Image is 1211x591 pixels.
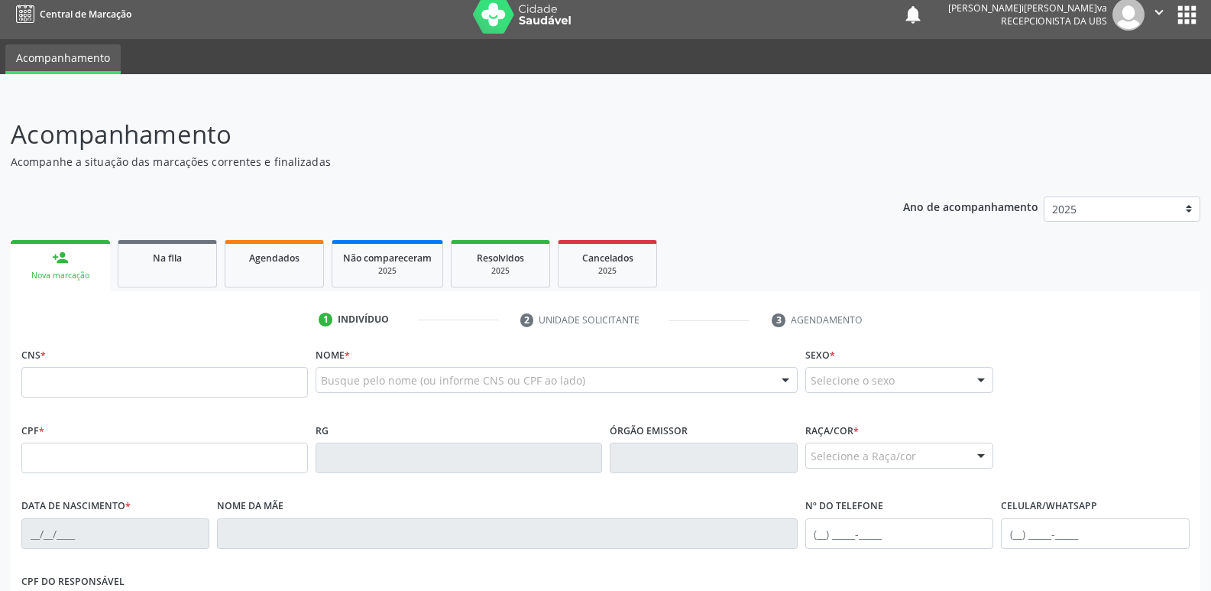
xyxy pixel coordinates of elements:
[319,313,332,326] div: 1
[52,249,69,266] div: person_add
[40,8,131,21] span: Central de Marcação
[321,372,585,388] span: Busque pelo nome (ou informe CNS ou CPF ao lado)
[903,196,1038,216] p: Ano de acompanhamento
[902,4,924,25] button: notifications
[343,252,432,265] span: Não compareceram
[1001,495,1097,518] label: Celular/WhatsApp
[1174,2,1200,28] button: apps
[21,270,99,281] div: Nova marcação
[811,448,916,464] span: Selecione a Raça/cor
[21,518,209,549] input: __/__/____
[5,44,121,74] a: Acompanhamento
[21,343,46,367] label: CNS
[811,372,895,388] span: Selecione o sexo
[948,2,1107,15] div: [PERSON_NAME]i[PERSON_NAME]va
[477,252,524,265] span: Resolvidos
[462,265,539,277] div: 2025
[316,419,329,443] label: RG
[805,419,859,443] label: Raça/cor
[21,495,131,518] label: Data de nascimento
[11,2,131,27] a: Central de Marcação
[153,252,182,265] span: Na fila
[217,495,283,518] label: Nome da mãe
[582,252,633,265] span: Cancelados
[610,419,688,443] label: Órgão emissor
[1151,4,1167,21] i: 
[338,313,389,326] div: Indivíduo
[343,265,432,277] div: 2025
[805,518,993,549] input: (__) _____-_____
[1001,15,1107,28] span: Recepcionista da UBS
[1001,518,1189,549] input: (__) _____-_____
[805,495,883,518] label: Nº do Telefone
[11,154,843,170] p: Acompanhe a situação das marcações correntes e finalizadas
[569,265,646,277] div: 2025
[805,343,835,367] label: Sexo
[21,419,44,443] label: CPF
[11,115,843,154] p: Acompanhamento
[316,343,350,367] label: Nome
[249,252,300,265] span: Agendados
